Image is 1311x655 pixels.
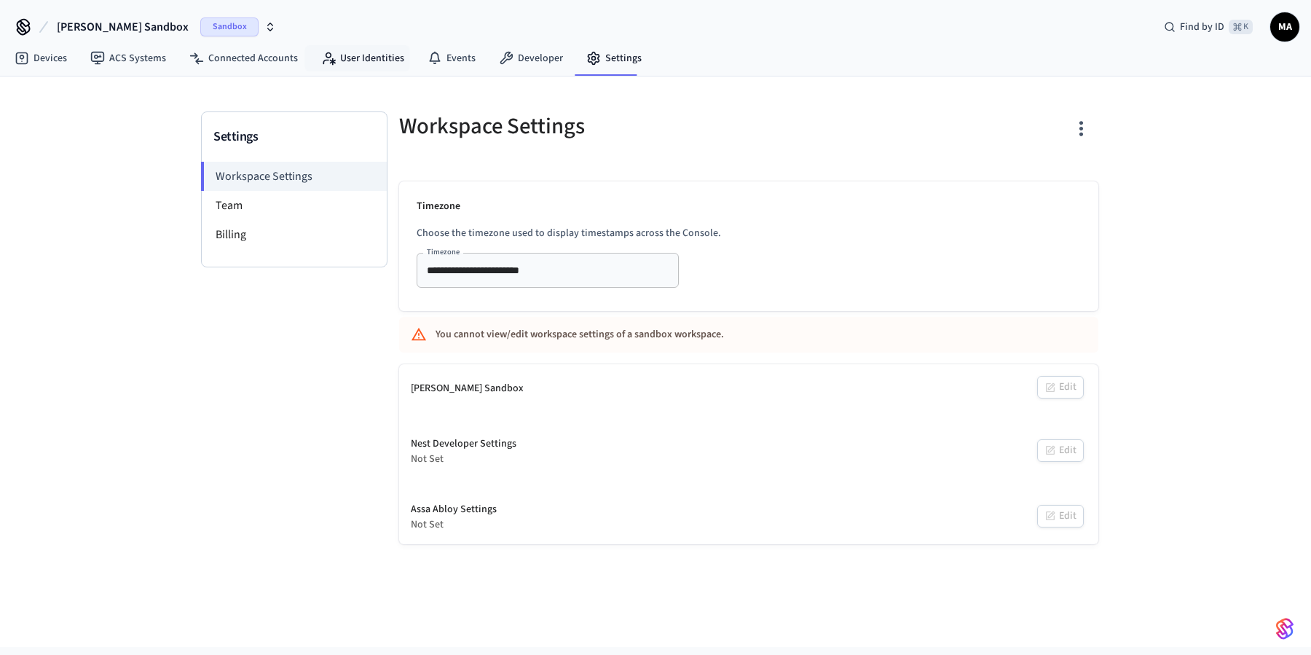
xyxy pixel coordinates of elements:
div: Find by ID⌘ K [1152,14,1264,40]
h3: Settings [213,127,375,147]
p: Timezone [417,199,1081,214]
button: MA [1270,12,1299,42]
h5: Workspace Settings [399,111,740,141]
label: Timezone [427,246,460,257]
div: Nest Developer Settings [411,436,516,452]
p: Choose the timezone used to display timestamps across the Console. [417,226,1081,241]
a: ACS Systems [79,45,178,71]
a: Developer [487,45,575,71]
li: Team [202,191,387,220]
a: User Identities [310,45,416,71]
span: MA [1272,14,1298,40]
a: Events [416,45,487,71]
li: Billing [202,220,387,249]
span: Find by ID [1180,20,1224,34]
a: Connected Accounts [178,45,310,71]
div: Not Set [411,452,516,467]
a: Devices [3,45,79,71]
div: Not Set [411,517,497,533]
li: Workspace Settings [201,162,387,191]
span: [PERSON_NAME] Sandbox [57,18,189,36]
a: Settings [575,45,653,71]
div: You cannot view/edit workspace settings of a sandbox workspace. [436,321,976,348]
img: SeamLogoGradient.69752ec5.svg [1276,617,1294,640]
span: ⌘ K [1229,20,1253,34]
div: [PERSON_NAME] Sandbox [411,381,524,396]
span: Sandbox [200,17,259,36]
div: Assa Abloy Settings [411,502,497,517]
